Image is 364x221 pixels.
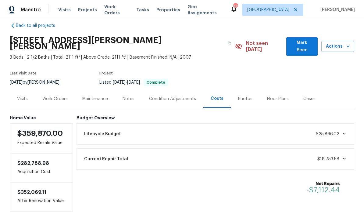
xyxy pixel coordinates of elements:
[247,7,289,13] span: [GEOGRAPHIC_DATA]
[99,71,113,75] span: Project
[99,80,168,85] span: Listed
[10,154,73,182] div: Acquisition Cost
[84,131,121,137] span: Lifecycle Budget
[291,39,313,54] span: Mark Seen
[82,96,108,102] div: Maintenance
[224,38,235,49] button: Copy Address
[238,96,252,102] div: Photos
[17,96,28,102] div: Visits
[303,96,316,102] div: Cases
[233,4,237,10] div: 95
[156,7,180,13] span: Properties
[10,115,73,120] h6: Home Value
[326,43,349,50] span: Actions
[10,71,37,75] span: Last Visit Date
[17,130,63,137] span: $359,870.00
[17,161,49,166] span: $282,788.98
[317,157,339,161] span: $18,753.58
[113,80,126,85] span: [DATE]
[136,8,149,12] span: Tasks
[10,182,73,212] div: After Renovation Value
[307,181,340,187] b: Net Repairs
[17,190,46,195] span: $352,069.11
[10,23,68,29] a: Back to all projects
[42,96,68,102] div: Work Orders
[84,156,128,162] span: Current Repair Total
[10,37,224,49] h2: [STREET_ADDRESS][PERSON_NAME][PERSON_NAME]
[187,4,223,16] span: Geo Assignments
[58,7,71,13] span: Visits
[78,7,97,13] span: Projects
[10,123,73,154] div: Expected Resale Value
[144,81,168,84] span: Complete
[307,186,340,194] span: -$7,112.44
[104,4,129,16] span: Work Orders
[10,79,67,86] div: by [PERSON_NAME]
[286,37,318,56] button: Mark Seen
[316,132,339,136] span: $25,866.02
[211,96,223,102] div: Costs
[149,96,196,102] div: Condition Adjustments
[123,96,134,102] div: Notes
[318,7,355,13] span: [PERSON_NAME]
[10,80,23,85] span: [DATE]
[113,80,140,85] span: -
[246,40,283,53] span: Not seen [DATE]
[10,54,235,60] span: 3 Beds | 2 1/2 Baths | Total: 2111 ft² | Above Grade: 2111 ft² | Basement Finished: N/A | 2007
[127,80,140,85] span: [DATE]
[77,115,355,120] h6: Budget Overview
[267,96,289,102] div: Floor Plans
[21,7,41,13] span: Maestro
[321,41,354,52] button: Actions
